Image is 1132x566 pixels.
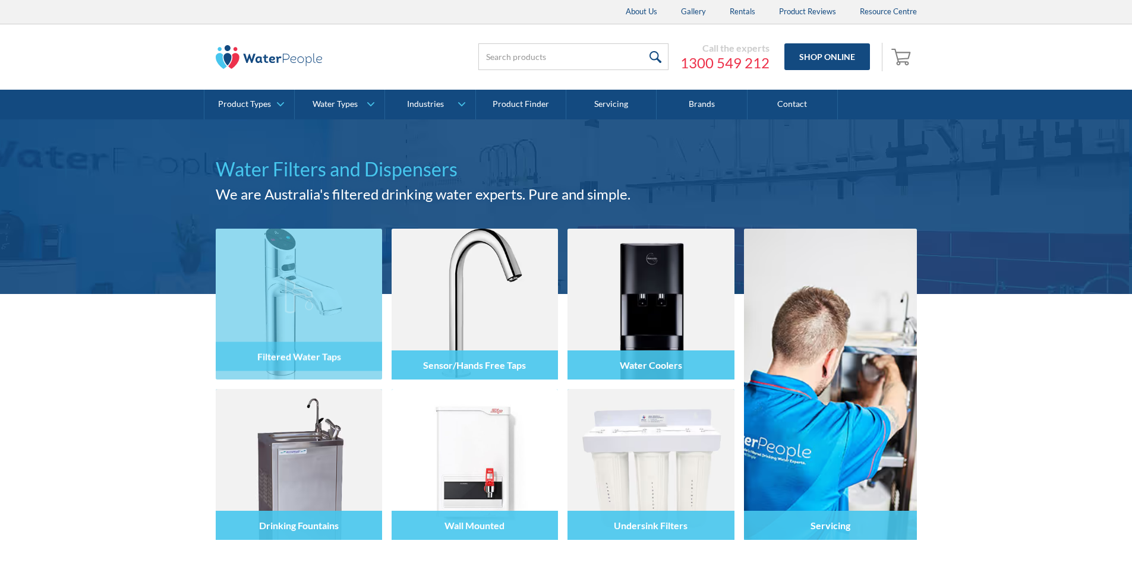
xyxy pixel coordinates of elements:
h4: Servicing [811,520,850,531]
a: Brands [657,90,747,119]
h4: Filtered Water Taps [257,350,340,362]
a: Servicing [744,229,917,540]
a: Open cart [888,43,917,71]
div: Industries [407,99,444,109]
a: Contact [748,90,838,119]
img: Drinking Fountains [216,389,382,540]
img: shopping cart [891,47,914,66]
a: Product Finder [476,90,566,119]
a: Water Types [295,90,384,119]
img: The Water People [216,45,323,69]
div: Call the experts [680,42,770,54]
h4: Sensor/Hands Free Taps [423,359,526,371]
div: Product Types [218,99,271,109]
a: Servicing [566,90,657,119]
img: Undersink Filters [567,389,734,540]
input: Search products [478,43,669,70]
div: Water Types [313,99,358,109]
a: Product Types [204,90,294,119]
a: Industries [385,90,475,119]
h4: Drinking Fountains [259,520,339,531]
img: Sensor/Hands Free Taps [392,229,558,380]
h4: Wall Mounted [444,520,504,531]
a: Shop Online [784,43,870,70]
h4: Undersink Filters [614,520,688,531]
img: Water Coolers [567,229,734,380]
a: 1300 549 212 [680,54,770,72]
img: Wall Mounted [392,389,558,540]
h4: Water Coolers [620,359,682,371]
img: Filtered Water Taps [216,229,382,380]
